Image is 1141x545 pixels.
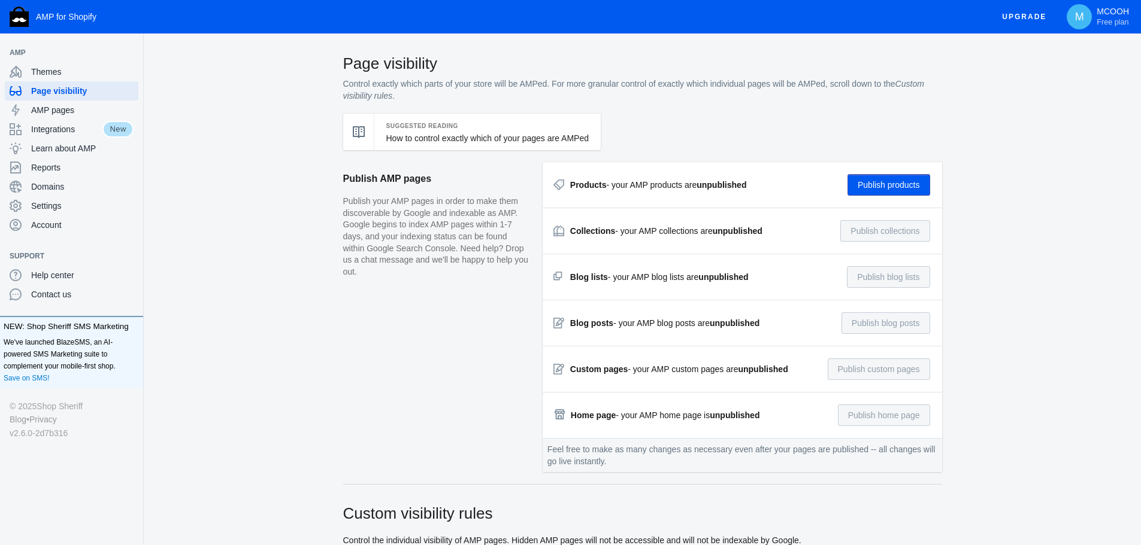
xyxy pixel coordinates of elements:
[31,288,134,300] span: Contact us
[10,47,122,59] span: AMP
[5,215,138,235] a: Account
[10,7,29,27] img: Shop Sheriff Logo
[5,196,138,215] a: Settings
[543,438,942,472] div: Feel free to make as many changes as necessary even after your pages are published -- all changes...
[992,6,1056,28] button: Upgrade
[10,400,134,413] div: © 2025
[5,101,138,120] a: AMP pages
[570,318,613,328] strong: Blog posts
[343,162,531,196] h2: Publish AMP pages
[570,317,759,329] div: - your AMP blog posts are
[840,220,930,242] button: Publish collections
[10,250,122,262] span: Support
[4,372,50,384] a: Save on SMS!
[571,409,760,421] div: - your AMP home page is
[31,123,102,135] span: Integrations
[5,120,138,139] a: IntegrationsNew
[828,358,930,380] button: Publish custom pages
[710,318,759,328] strong: unpublished
[842,312,930,334] button: Publish blog posts
[122,254,141,258] button: Add a sales channel
[698,272,748,282] strong: unpublished
[571,410,616,420] strong: Home page
[10,427,134,440] div: v2.6.0-2d7b316
[570,271,749,283] div: - your AMP blog lists are
[343,503,942,524] h2: Custom visibility rules
[570,226,615,236] strong: Collections
[5,62,138,81] a: Themes
[570,225,762,237] div: - your AMP collections are
[343,53,942,74] h2: Page visibility
[5,285,138,304] a: Contact us
[29,413,57,426] a: Privacy
[5,177,138,196] a: Domains
[570,364,628,374] strong: Custom pages
[1073,11,1085,23] span: M
[838,404,930,426] button: Publish home page
[31,85,134,97] span: Page visibility
[5,158,138,177] a: Reports
[31,66,134,78] span: Themes
[570,179,747,191] div: - your AMP products are
[31,269,134,281] span: Help center
[31,162,134,173] span: Reports
[1002,6,1046,28] span: Upgrade
[31,104,134,116] span: AMP pages
[10,413,26,426] a: Blog
[122,50,141,55] button: Add a sales channel
[710,410,759,420] strong: unpublished
[37,400,83,413] a: Shop Sheriff
[10,413,134,426] div: •
[570,180,607,190] strong: Products
[738,364,788,374] strong: unpublished
[31,181,134,193] span: Domains
[570,363,788,375] div: - your AMP custom pages are
[102,121,134,138] span: New
[570,272,608,282] strong: Blog lists
[1097,17,1128,27] span: Free plan
[697,180,746,190] strong: unpublished
[386,120,589,132] h5: Suggested Reading
[36,12,96,22] span: AMP for Shopify
[343,78,942,102] p: Control exactly which parts of your store will be AMPed. For more granular control of exactly whi...
[1097,7,1129,27] p: MCOOH
[31,219,134,231] span: Account
[343,79,924,101] i: Custom visibility rules
[5,81,138,101] a: Page visibility
[848,174,930,196] button: Publish products
[847,266,930,288] button: Publish blog lists
[343,196,531,278] p: Publish your AMP pages in order to make them discoverable by Google and indexable as AMP. Google ...
[386,133,589,143] a: How to control exactly which of your pages are AMPed
[31,142,134,154] span: Learn about AMP
[31,200,134,212] span: Settings
[713,226,762,236] strong: unpublished
[5,139,138,158] a: Learn about AMP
